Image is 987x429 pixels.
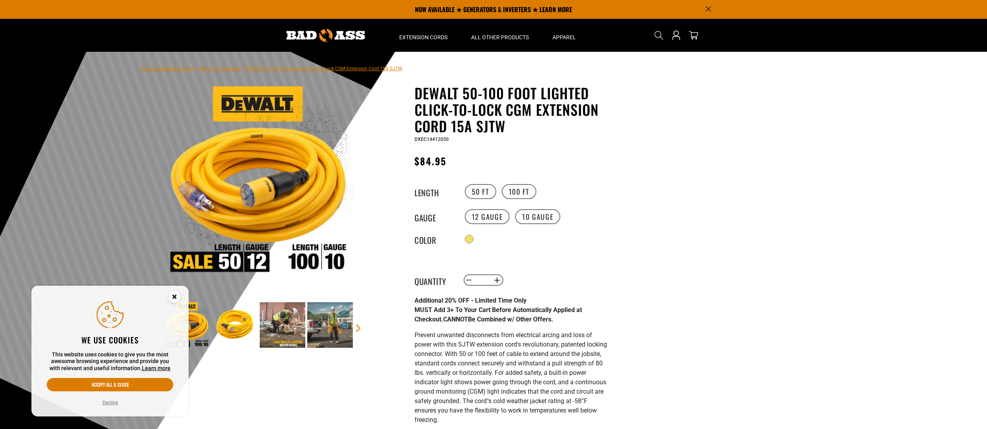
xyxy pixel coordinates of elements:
[415,137,449,142] span: DXEC14412050
[47,335,173,345] h2: We use cookies
[242,66,244,71] span: ›
[459,19,541,52] summary: All Other Products
[541,19,588,52] summary: Apparel
[465,184,496,199] label: 50 FT
[31,286,189,417] aside: Cookie Consent
[199,66,241,71] a: Return to Collection
[415,297,527,304] strong: Additional 20% OFF - Limited Time Only
[100,399,120,407] button: Decline
[471,34,529,41] span: All Other Products
[443,316,468,323] span: CANNOT
[415,212,454,222] legend: Gauge
[141,66,194,71] a: Bad Ass Extension Cords
[387,19,459,52] summary: Extension Cords
[415,306,582,323] strong: MUST Add 3+ To Your Cart Before Automatically Applied at Checkout. Be Combined w/ Other Offers.
[354,324,362,332] a: Next
[415,234,454,244] legend: Color
[415,85,607,134] h1: DEWALT 50-100 foot Lighted Click-to-Lock CGM Extension Cord 15A SJTW
[653,29,665,42] summary: Search
[286,29,365,42] img: Bad Ass Extension Cords
[415,154,446,168] span: $84.95
[196,66,198,71] span: ›
[502,184,537,199] label: 100 FT
[415,331,607,424] span: Prevent unwanted disconnects from electrical arcing and loss of power with this SJTW extension co...
[415,275,454,285] label: Quantity
[415,186,454,197] legend: Length
[47,351,173,372] p: This website uses cookies to give you the most awesome browsing experience and provide you with r...
[142,365,171,371] a: Learn more
[465,209,510,224] label: 12 Gauge
[246,66,402,71] span: DEWALT 50-100 foot Lighted Click-to-Lock CGM Extension Cord 15A SJTW
[141,64,402,73] nav: breadcrumbs
[515,209,560,224] label: 10 Gauge
[47,378,173,391] button: Accept all & close
[399,34,448,41] span: Extension Cords
[552,34,576,41] span: Apparel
